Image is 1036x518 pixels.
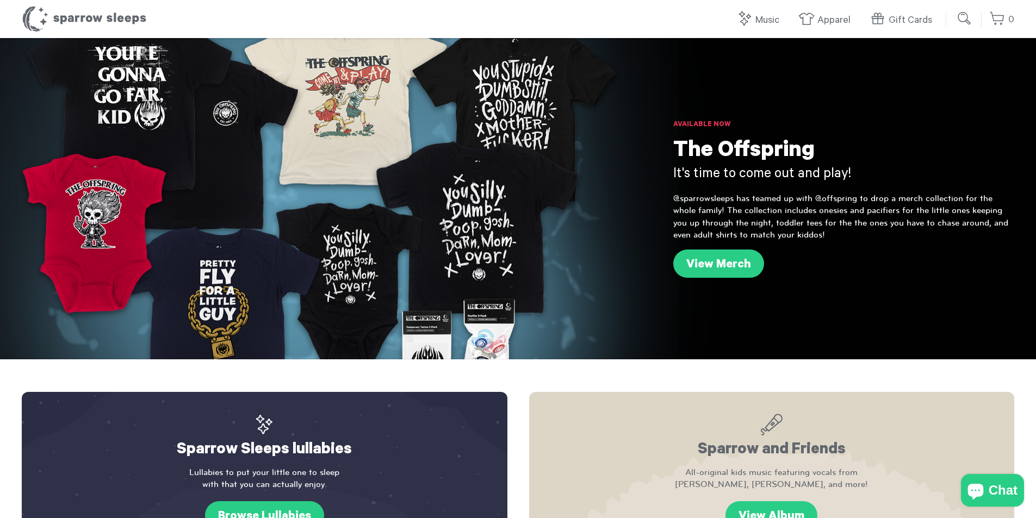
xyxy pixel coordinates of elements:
h2: Sparrow and Friends [551,414,993,461]
span: [PERSON_NAME], [PERSON_NAME], and more! [551,478,993,490]
h1: Sparrow Sleeps [22,5,147,33]
input: Submit [954,8,976,29]
a: View Merch [673,249,764,278]
span: with that you can actually enjoy. [44,478,486,490]
p: Lullabies to put your little one to sleep [44,466,486,491]
a: Music [736,9,785,32]
p: @sparrowsleeps has teamed up with @offspring to drop a merch collection for the whole family! The... [673,192,1014,241]
p: All-original kids music featuring vocals from [551,466,993,491]
a: Gift Cards [870,9,938,32]
h3: It's time to come out and play! [673,166,1014,184]
inbox-online-store-chat: Shopify online store chat [958,474,1027,509]
h1: The Offspring [673,139,1014,166]
h6: Available Now [673,120,1014,130]
h2: Sparrow Sleeps lullabies [44,414,486,461]
a: Apparel [798,9,856,32]
a: 0 [989,8,1014,32]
